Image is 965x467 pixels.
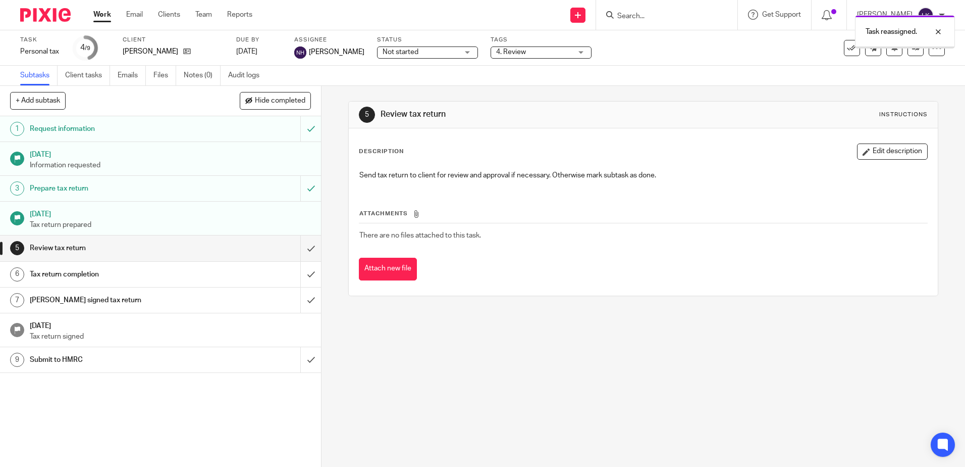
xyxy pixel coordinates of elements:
button: Attach new file [359,258,417,281]
label: Task [20,36,61,44]
span: Attachments [359,211,408,216]
label: Assignee [294,36,364,44]
img: svg%3E [918,7,934,23]
a: Notes (0) [184,66,221,85]
span: There are no files attached to this task. [359,232,481,239]
a: Client tasks [65,66,110,85]
a: Reports [227,10,252,20]
a: Subtasks [20,66,58,85]
label: Due by [236,36,282,44]
h1: Prepare tax return [30,181,203,196]
button: + Add subtask [10,92,66,109]
p: Description [359,148,404,156]
div: 9 [10,353,24,367]
p: [PERSON_NAME] [123,46,178,57]
img: Pixie [20,8,71,22]
div: Personal tax [20,46,61,57]
span: Hide completed [255,97,305,105]
span: [DATE] [236,48,257,55]
p: Information requested [30,160,311,170]
a: Clients [158,10,180,20]
a: Email [126,10,143,20]
a: Team [195,10,212,20]
span: [PERSON_NAME] [309,47,364,57]
h1: [PERSON_NAME] signed tax return [30,293,203,308]
img: svg%3E [294,46,306,59]
p: Task reassigned. [866,27,917,37]
div: 3 [10,181,24,196]
button: Edit description [857,144,928,160]
div: 5 [10,241,24,255]
span: Not started [383,49,418,56]
div: Instructions [879,111,928,119]
h1: [DATE] [30,318,311,331]
span: 4. Review [496,49,526,56]
h1: Tax return completion [30,267,203,282]
p: Tax return signed [30,332,311,342]
h1: Request information [30,121,203,136]
div: 1 [10,122,24,136]
div: 5 [359,107,375,123]
a: Files [153,66,176,85]
a: Audit logs [228,66,267,85]
h1: Review tax return [30,241,203,256]
a: Emails [118,66,146,85]
h1: Review tax return [381,109,665,120]
a: Work [93,10,111,20]
div: 7 [10,293,24,307]
button: Hide completed [240,92,311,109]
label: Client [123,36,224,44]
small: /9 [85,45,90,51]
p: Send tax return to client for review and approval if necessary. Otherwise mark subtask as done. [359,170,927,180]
label: Status [377,36,478,44]
div: 4 [80,42,90,54]
h1: Submit to HMRC [30,352,203,367]
p: Tax return prepared [30,220,311,230]
h1: [DATE] [30,147,311,160]
h1: [DATE] [30,207,311,219]
div: 6 [10,267,24,282]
